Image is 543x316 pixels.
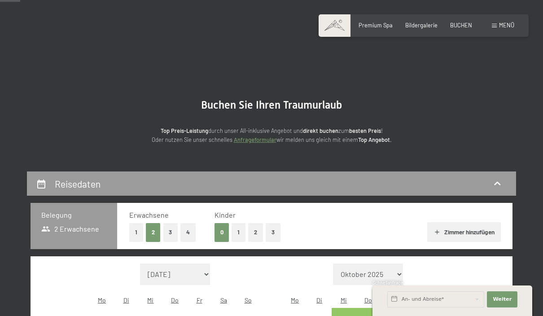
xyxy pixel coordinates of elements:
button: 1 [232,223,245,241]
abbr: Dienstag [123,296,129,304]
button: Weiter [487,291,517,307]
span: Erwachsene [129,211,169,219]
abbr: Samstag [220,296,227,304]
p: durch unser All-inklusive Angebot und zum ! Oder nutzen Sie unser schnelles wir melden uns gleich... [92,126,451,145]
a: Anfrageformular [234,136,276,143]
button: 2 [146,223,161,241]
button: 3 [266,223,280,241]
abbr: Montag [98,296,106,304]
button: 4 [180,223,196,241]
button: 1 [129,223,143,241]
strong: direkt buchen [303,127,338,134]
span: Schnellanfrage [372,280,403,285]
abbr: Mittwoch [341,296,347,304]
strong: besten Preis [349,127,381,134]
span: Kinder [215,211,236,219]
span: Menü [499,22,514,29]
h3: Belegung [41,210,106,220]
a: Premium Spa [359,22,393,29]
button: Zimmer hinzufügen [427,222,500,242]
span: 2 Erwachsene [41,224,99,234]
abbr: Dienstag [316,296,322,304]
button: 0 [215,223,229,241]
abbr: Montag [291,296,299,304]
a: BUCHEN [450,22,472,29]
a: Bildergalerie [405,22,438,29]
h2: Reisedaten [55,178,101,189]
button: 3 [163,223,178,241]
span: Weiter [493,296,512,303]
abbr: Sonntag [245,296,252,304]
abbr: Mittwoch [147,296,153,304]
abbr: Donnerstag [364,296,372,304]
button: 2 [248,223,263,241]
strong: Top Preis-Leistung [161,127,208,134]
abbr: Freitag [197,296,202,304]
strong: Top Angebot. [358,136,392,143]
span: Buchen Sie Ihren Traumurlaub [201,99,342,111]
abbr: Donnerstag [171,296,179,304]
